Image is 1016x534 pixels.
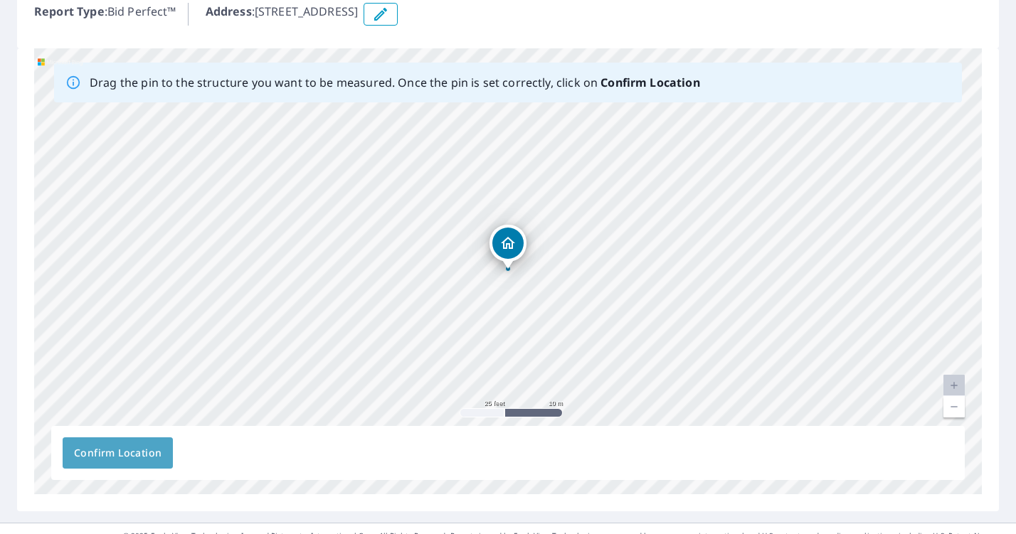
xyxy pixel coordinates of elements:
[600,75,699,90] b: Confirm Location
[63,437,173,469] button: Confirm Location
[74,444,162,462] span: Confirm Location
[90,74,700,91] p: Drag the pin to the structure you want to be measured. Once the pin is set correctly, click on
[206,3,359,26] p: : [STREET_ADDRESS]
[943,375,965,396] a: Current Level 20, Zoom In Disabled
[943,396,965,417] a: Current Level 20, Zoom Out
[490,225,526,269] div: Dropped pin, building 1, Residential property, 2880 N Mount Curve Ave Altadena, CA 91001
[34,3,176,26] p: : Bid Perfect™
[206,4,252,19] b: Address
[34,4,105,19] b: Report Type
